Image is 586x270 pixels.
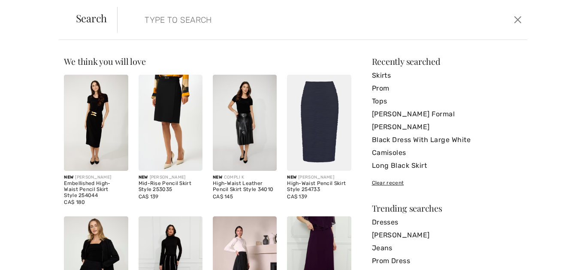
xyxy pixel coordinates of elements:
[213,194,233,200] span: CA$ 145
[139,75,202,171] img: Mid-Rise Pencil Skirt Style 253035. Black
[213,174,277,181] div: COMPLI K
[139,174,202,181] div: [PERSON_NAME]
[139,194,159,200] span: CA$ 139
[64,75,128,171] img: Embellished High-Waist Pencil Skirt Style 254044. Black
[19,6,37,14] span: Help
[372,179,522,187] div: Clear recent
[372,216,522,229] a: Dresses
[287,174,351,181] div: [PERSON_NAME]
[511,13,524,27] button: Close
[287,75,351,171] img: High-Waist Pencil Skirt Style 254733. Midnight Blue
[372,146,522,159] a: Camisoles
[139,175,148,180] span: New
[213,75,277,171] img: High-Waist Leather Pencil Skirt Style 34010. As sample
[139,181,202,193] div: Mid-Rise Pencil Skirt Style 253035
[64,174,128,181] div: [PERSON_NAME]
[138,7,418,33] input: TYPE TO SEARCH
[372,95,522,108] a: Tops
[372,69,522,82] a: Skirts
[287,175,296,180] span: New
[372,57,522,66] div: Recently searched
[372,82,522,95] a: Prom
[372,204,522,212] div: Trending searches
[372,108,522,121] a: [PERSON_NAME] Formal
[372,255,522,267] a: Prom Dress
[372,133,522,146] a: Black Dress With Large White
[213,175,222,180] span: New
[76,13,107,23] span: Search
[213,181,277,193] div: High-Waist Leather Pencil Skirt Style 34010
[287,194,307,200] span: CA$ 139
[64,175,73,180] span: New
[372,121,522,133] a: [PERSON_NAME]
[64,55,145,67] span: We think you will love
[372,159,522,172] a: Long Black Skirt
[372,229,522,242] a: [PERSON_NAME]
[64,181,128,198] div: Embellished High-Waist Pencil Skirt Style 254044
[372,242,522,255] a: Jeans
[287,181,351,193] div: High-Waist Pencil Skirt Style 254733
[64,199,85,205] span: CA$ 180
